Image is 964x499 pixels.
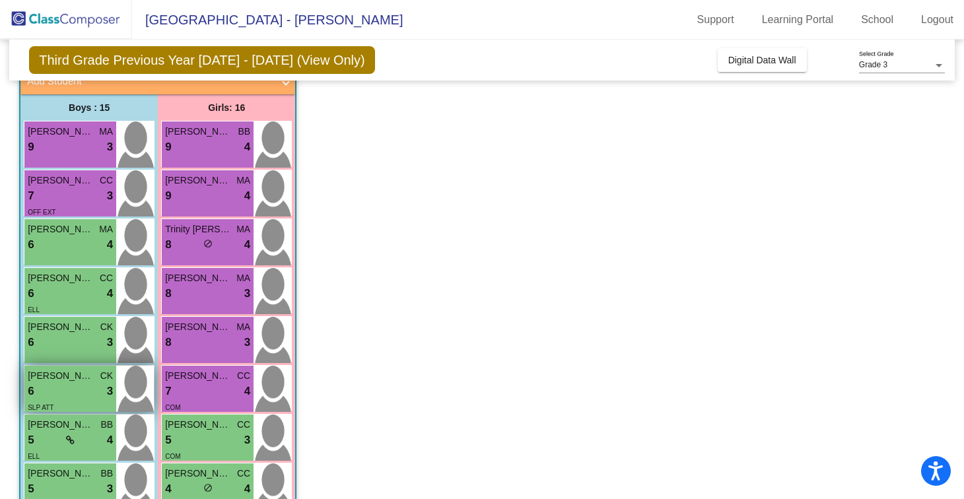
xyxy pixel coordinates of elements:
[107,432,113,449] span: 4
[244,285,250,302] span: 3
[236,222,250,236] span: MA
[100,174,113,187] span: CC
[165,139,171,156] span: 9
[28,404,53,411] span: SLP ATT
[28,418,94,432] span: [PERSON_NAME]
[244,139,250,156] span: 4
[107,334,113,351] span: 3
[728,55,796,65] span: Digital Data Wall
[28,453,40,460] span: ELL
[28,271,94,285] span: [PERSON_NAME]
[751,9,844,30] a: Learning Portal
[237,418,250,432] span: CC
[28,236,34,253] span: 6
[107,139,113,156] span: 3
[244,187,250,205] span: 4
[718,48,807,72] button: Digital Data Wall
[165,453,180,460] span: COM
[859,60,887,69] span: Grade 3
[101,467,114,481] span: BB
[165,334,171,351] span: 8
[165,271,231,285] span: [PERSON_NAME]
[236,174,250,187] span: MA
[237,467,250,481] span: CC
[237,369,250,383] span: CC
[244,334,250,351] span: 3
[28,306,40,314] span: ELL
[107,383,113,400] span: 3
[238,125,251,139] span: BB
[132,9,403,30] span: [GEOGRAPHIC_DATA] - [PERSON_NAME]
[107,285,113,302] span: 4
[158,94,295,121] div: Girls: 16
[165,174,231,187] span: [PERSON_NAME]
[165,369,231,383] span: [PERSON_NAME]
[165,236,171,253] span: 8
[165,432,171,449] span: 5
[20,68,295,94] mat-expansion-panel-header: Add Student
[28,174,94,187] span: [PERSON_NAME]
[165,285,171,302] span: 8
[165,125,231,139] span: [PERSON_NAME]
[244,383,250,400] span: 4
[244,236,250,253] span: 4
[28,320,94,334] span: [PERSON_NAME]
[20,94,158,121] div: Boys : 15
[28,209,55,216] span: OFF EXT
[28,481,34,498] span: 5
[99,125,113,139] span: MA
[28,125,94,139] span: [PERSON_NAME]
[107,187,113,205] span: 3
[28,467,94,481] span: [PERSON_NAME]
[687,9,745,30] a: Support
[100,271,113,285] span: CC
[911,9,964,30] a: Logout
[28,139,34,156] span: 9
[244,432,250,449] span: 3
[28,187,34,205] span: 7
[107,481,113,498] span: 3
[28,369,94,383] span: [PERSON_NAME]
[165,481,171,498] span: 4
[165,418,231,432] span: [PERSON_NAME]
[203,239,213,248] span: do_not_disturb_alt
[28,383,34,400] span: 6
[165,222,231,236] span: Trinity [PERSON_NAME]
[28,285,34,302] span: 6
[165,404,180,411] span: COM
[850,9,904,30] a: School
[165,467,231,481] span: [PERSON_NAME]
[236,320,250,334] span: MA
[29,46,375,74] span: Third Grade Previous Year [DATE] - [DATE] (View Only)
[101,418,114,432] span: BB
[165,383,171,400] span: 7
[99,222,113,236] span: MA
[107,236,113,253] span: 4
[244,481,250,498] span: 4
[236,271,250,285] span: MA
[28,432,34,449] span: 5
[100,320,113,334] span: CK
[203,483,213,492] span: do_not_disturb_alt
[28,222,94,236] span: [PERSON_NAME]
[27,74,273,89] mat-panel-title: Add Student
[100,369,113,383] span: CK
[165,320,231,334] span: [PERSON_NAME]
[165,187,171,205] span: 9
[28,334,34,351] span: 6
